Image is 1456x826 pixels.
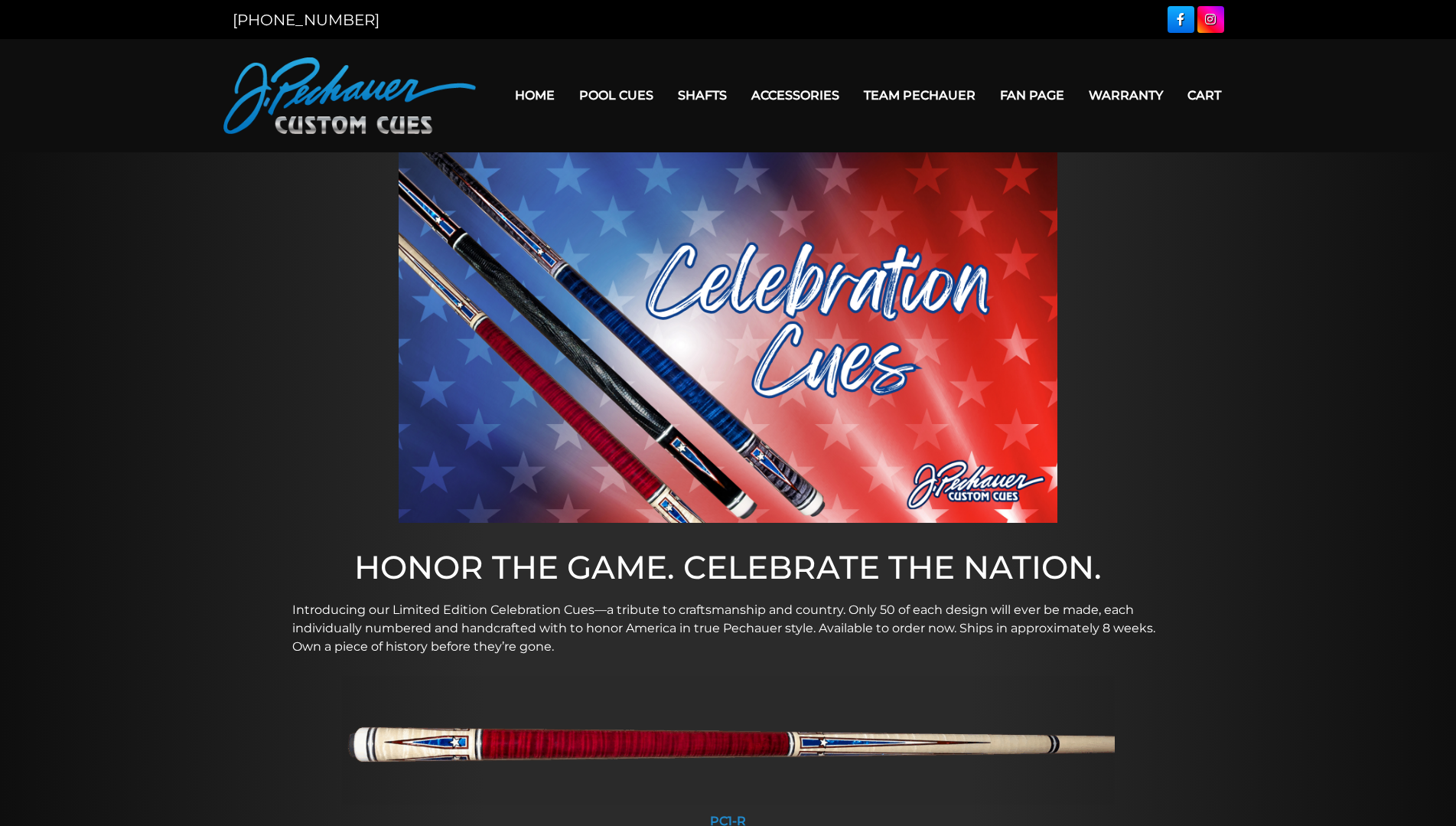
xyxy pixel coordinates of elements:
[1077,76,1175,115] a: Warranty
[233,11,379,29] a: [PHONE_NUMBER]
[503,76,567,115] a: Home
[342,676,1115,805] img: PC1-R
[852,76,988,115] a: Team Pechauer
[666,76,739,115] a: Shafts
[223,57,476,134] img: Pechauer Custom Cues
[292,601,1164,656] p: Introducing our Limited Edition Celebration Cues—a tribute to craftsmanship and country. Only 50 ...
[567,76,666,115] a: Pool Cues
[1175,76,1233,115] a: Cart
[739,76,852,115] a: Accessories
[988,76,1077,115] a: Fan Page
